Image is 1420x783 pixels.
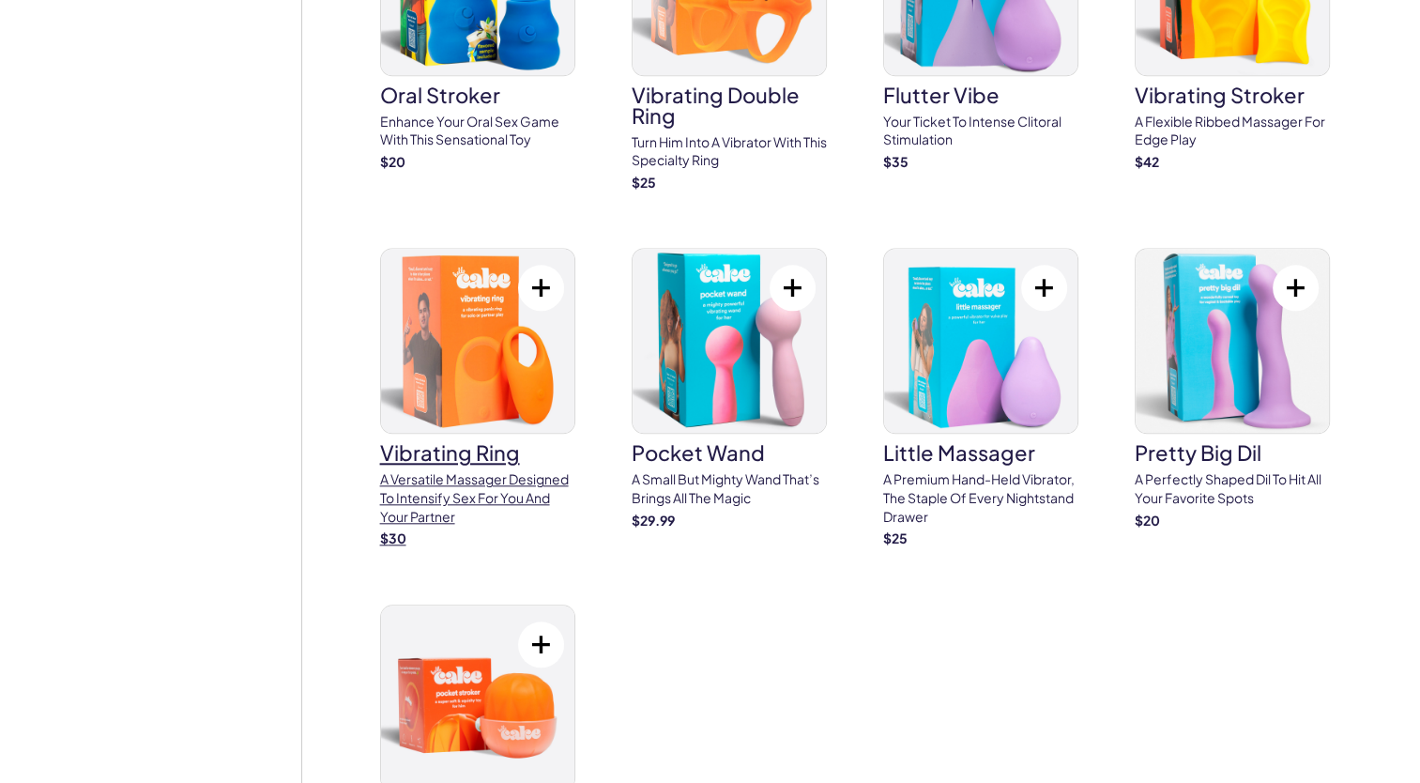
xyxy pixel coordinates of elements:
img: vibrating ring [381,249,574,433]
p: A small but mighty wand that’s brings all the magic [632,470,827,507]
strong: $ 29.99 [632,512,675,529]
h3: vibrating ring [380,442,575,463]
h3: vibrating double ring [632,84,827,126]
a: pretty big dilpretty big dilA perfectly shaped Dil to hit all your favorite spots$20 [1135,248,1330,530]
a: vibrating ringvibrating ringA versatile massager designed to Intensify sex for you and your partn... [380,248,575,547]
strong: $ 25 [632,174,656,191]
img: pretty big dil [1136,249,1329,433]
p: A versatile massager designed to Intensify sex for you and your partner [380,470,575,526]
h3: flutter vibe [883,84,1078,105]
img: pocket wand [633,249,826,433]
h3: pretty big dil [1135,442,1330,463]
a: little massagerlittle massagerA premium hand-held vibrator, the staple of every nightstand drawer$25 [883,248,1078,547]
strong: $ 25 [883,530,908,546]
p: Your ticket to intense clitoral stimulation [883,113,1078,149]
p: A flexible ribbed massager for Edge play [1135,113,1330,149]
p: Turn him into a vibrator with this specialty ring [632,133,827,170]
h3: pocket wand [632,442,827,463]
h3: oral stroker [380,84,575,105]
p: Enhance your oral sex game with this sensational toy [380,113,575,149]
h3: vibrating stroker [1135,84,1330,105]
strong: $ 20 [380,153,405,170]
strong: $ 42 [1135,153,1159,170]
p: A perfectly shaped Dil to hit all your favorite spots [1135,470,1330,507]
a: pocket wandpocket wandA small but mighty wand that’s brings all the magic$29.99 [632,248,827,530]
h3: little massager [883,442,1078,463]
p: A premium hand-held vibrator, the staple of every nightstand drawer [883,470,1078,526]
strong: $ 30 [380,530,406,546]
strong: $ 35 [883,153,908,170]
strong: $ 20 [1135,512,1160,529]
img: little massager [884,249,1077,433]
